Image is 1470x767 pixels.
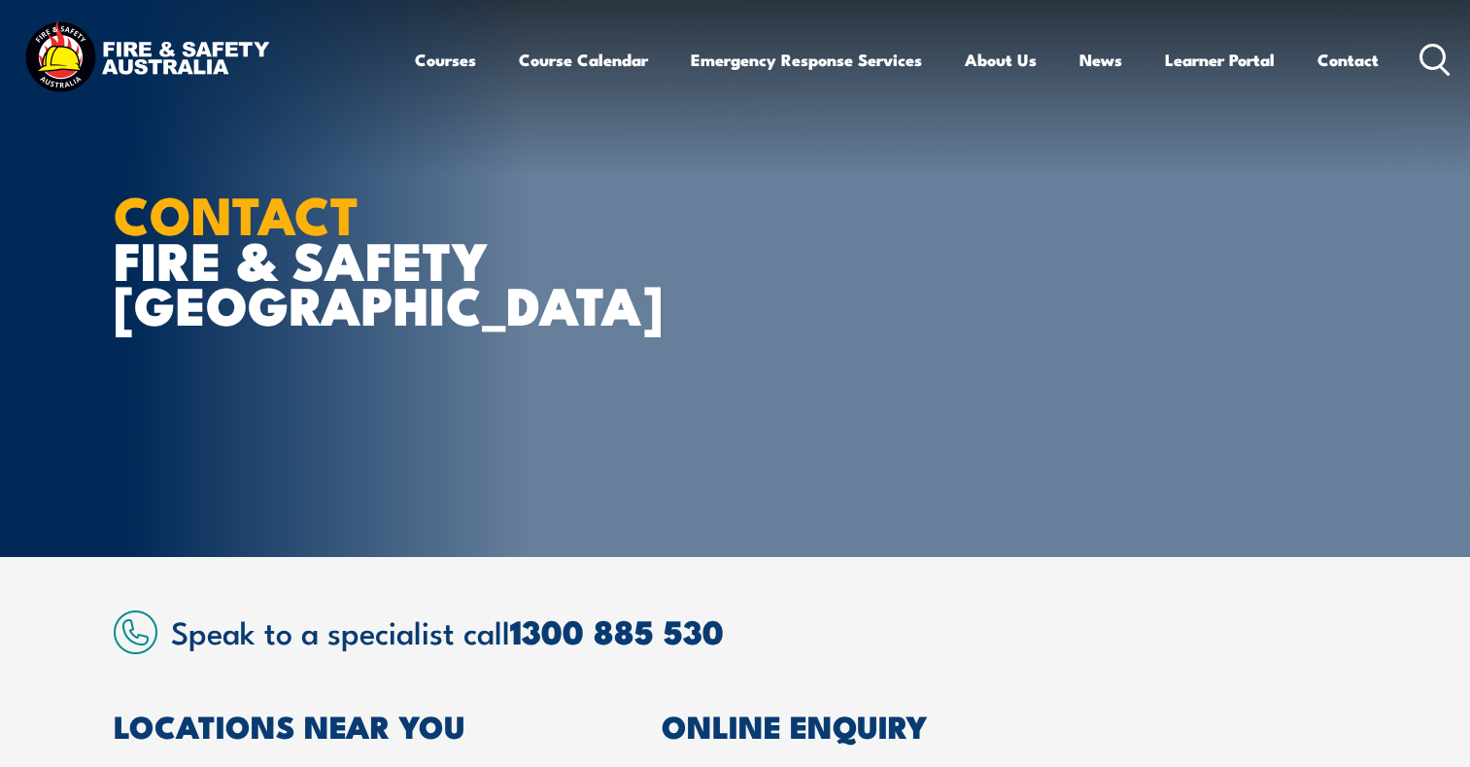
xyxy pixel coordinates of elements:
[1165,34,1275,86] a: Learner Portal
[114,712,574,739] h2: LOCATIONS NEAR YOU
[691,34,922,86] a: Emergency Response Services
[415,34,476,86] a: Courses
[510,605,724,656] a: 1300 885 530
[114,191,594,327] h1: FIRE & SAFETY [GEOGRAPHIC_DATA]
[519,34,648,86] a: Course Calendar
[1079,34,1122,86] a: News
[965,34,1037,86] a: About Us
[114,172,359,253] strong: CONTACT
[662,712,1357,739] h2: ONLINE ENQUIRY
[171,613,1357,648] h2: Speak to a specialist call
[1317,34,1379,86] a: Contact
